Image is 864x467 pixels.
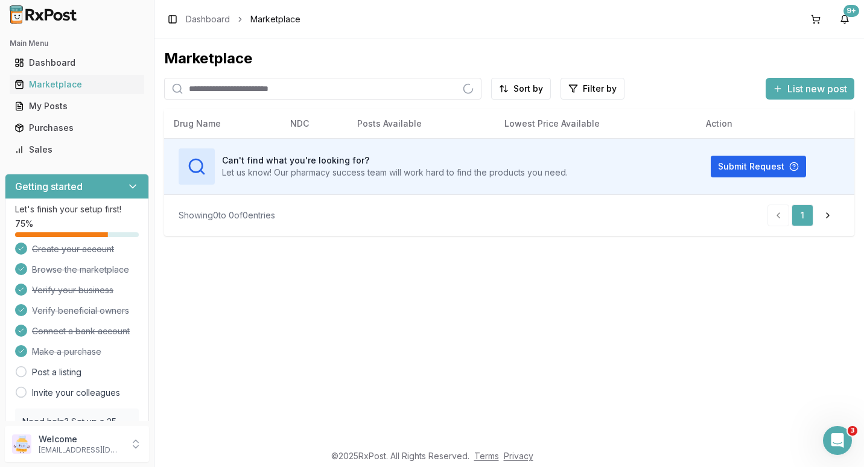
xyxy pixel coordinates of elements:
[186,13,230,25] a: Dashboard
[10,52,144,74] a: Dashboard
[495,109,696,138] th: Lowest Price Available
[491,78,551,100] button: Sort by
[823,426,852,455] iframe: Intercom live chat
[10,139,144,160] a: Sales
[14,122,139,134] div: Purchases
[711,156,806,177] button: Submit Request
[5,5,82,24] img: RxPost Logo
[792,205,813,226] a: 1
[504,451,533,461] a: Privacy
[766,84,854,96] a: List new post
[5,75,149,94] button: Marketplace
[164,49,854,68] div: Marketplace
[5,118,149,138] button: Purchases
[222,154,568,167] h3: Can't find what you're looking for?
[835,10,854,29] button: 9+
[15,203,139,215] p: Let's finish your setup first!
[10,117,144,139] a: Purchases
[186,13,300,25] nav: breadcrumb
[32,243,114,255] span: Create your account
[32,284,113,296] span: Verify your business
[10,95,144,117] a: My Posts
[5,140,149,159] button: Sales
[14,144,139,156] div: Sales
[15,218,33,230] span: 75 %
[179,209,275,221] div: Showing 0 to 0 of 0 entries
[32,325,130,337] span: Connect a bank account
[583,83,617,95] span: Filter by
[696,109,854,138] th: Action
[10,74,144,95] a: Marketplace
[22,416,132,452] p: Need help? Set up a 25 minute call with our team to set up.
[766,78,854,100] button: List new post
[39,433,122,445] p: Welcome
[787,81,847,96] span: List new post
[250,13,300,25] span: Marketplace
[32,264,129,276] span: Browse the marketplace
[32,387,120,399] a: Invite your colleagues
[15,179,83,194] h3: Getting started
[561,78,624,100] button: Filter by
[816,205,840,226] a: Go to next page
[281,109,348,138] th: NDC
[5,97,149,116] button: My Posts
[5,53,149,72] button: Dashboard
[32,346,101,358] span: Make a purchase
[348,109,495,138] th: Posts Available
[222,167,568,179] p: Let us know! Our pharmacy success team will work hard to find the products you need.
[767,205,840,226] nav: pagination
[12,434,31,454] img: User avatar
[14,57,139,69] div: Dashboard
[474,451,499,461] a: Terms
[513,83,543,95] span: Sort by
[32,305,129,317] span: Verify beneficial owners
[14,100,139,112] div: My Posts
[164,109,281,138] th: Drug Name
[14,78,139,91] div: Marketplace
[39,445,122,455] p: [EMAIL_ADDRESS][DOMAIN_NAME]
[32,366,81,378] a: Post a listing
[10,39,144,48] h2: Main Menu
[848,426,857,436] span: 3
[843,5,859,17] div: 9+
